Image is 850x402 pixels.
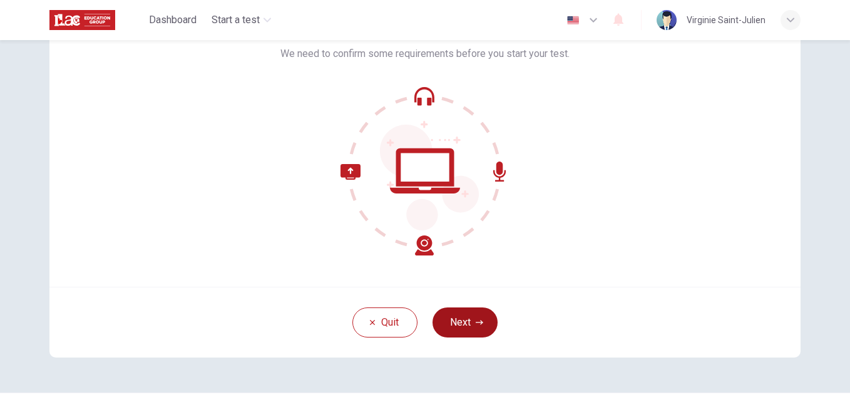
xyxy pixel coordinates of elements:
button: Dashboard [144,9,202,31]
button: Quit [352,307,417,338]
span: Dashboard [149,13,197,28]
img: en [565,16,581,25]
button: Next [433,307,498,338]
button: Start a test [207,9,276,31]
img: ILAC logo [49,8,115,33]
span: Start a test [212,13,260,28]
img: Profile picture [657,10,677,30]
span: We need to confirm some requirements before you start your test. [280,46,570,61]
a: ILAC logo [49,8,144,33]
div: Virginie Saint-Julien [687,13,766,28]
